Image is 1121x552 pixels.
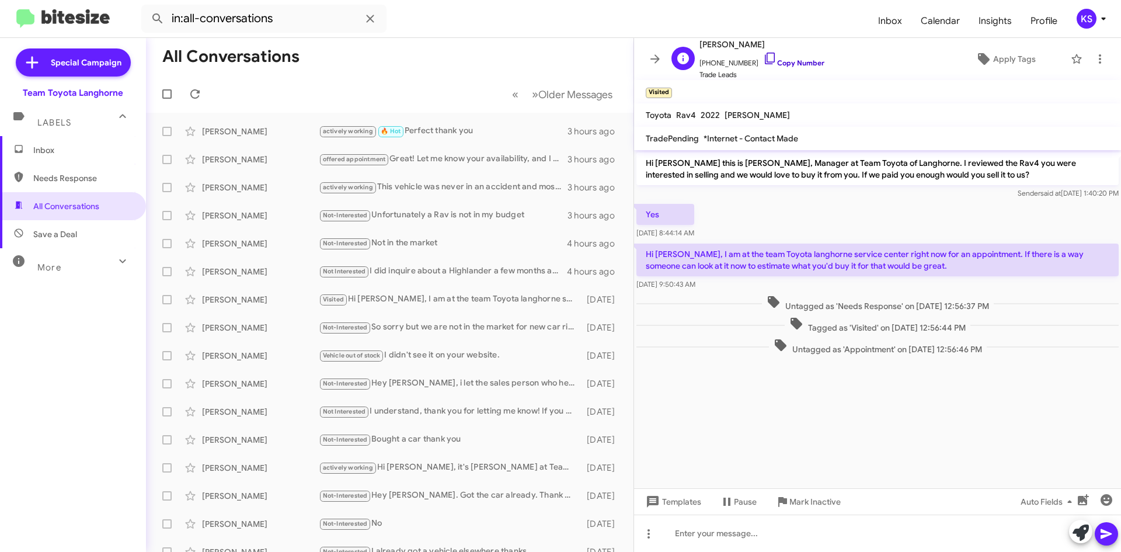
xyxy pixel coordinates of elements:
span: Not-Interested [323,436,368,443]
span: offered appointment [323,155,386,163]
div: Hey [PERSON_NAME]. Got the car already. Thank you though [319,489,581,502]
span: Sender [DATE] 1:40:20 PM [1018,189,1119,197]
span: Toyota [646,110,671,120]
span: said at [1040,189,1061,197]
div: [PERSON_NAME] [202,210,319,221]
div: [DATE] [581,378,624,390]
div: [PERSON_NAME] [202,154,319,165]
div: Perfect thank you [319,124,568,138]
div: [PERSON_NAME] [202,350,319,362]
a: Insights [969,4,1021,38]
nav: Page navigation example [506,82,619,106]
span: Untagged as 'Needs Response' on [DATE] 12:56:37 PM [762,295,994,312]
div: [PERSON_NAME] [202,238,319,249]
div: [PERSON_NAME] [202,490,319,502]
span: *Internet - Contact Made [704,133,798,144]
div: This vehicle was never in an accident and most likely was used as a Managers vehicle for a short ... [319,180,568,194]
button: Apply Tags [945,48,1065,70]
span: Needs Response [33,172,133,184]
div: [DATE] [581,490,624,502]
span: « [512,87,518,102]
small: Visited [646,88,672,98]
span: Tagged as 'Visited' on [DATE] 12:56:44 PM [785,317,970,334]
div: So sorry but we are not in the market for new car right now. Thank you [319,321,581,334]
span: Older Messages [538,88,612,101]
span: [PHONE_NUMBER] [699,51,824,69]
a: Copy Number [763,58,824,67]
div: 3 hours ago [568,182,624,193]
span: Labels [37,117,71,128]
button: Templates [634,491,711,512]
div: [PERSON_NAME] [202,182,319,193]
span: Not Interested [323,408,366,415]
span: Templates [643,491,701,512]
div: [DATE] [581,434,624,446]
div: Hi [PERSON_NAME], I am at the team Toyota langhorne service center right now for an appointment. ... [319,293,581,306]
span: Not-Interested [323,492,368,499]
p: Hi [PERSON_NAME], I am at the team Toyota langhorne service center right now for an appointment. ... [636,244,1119,276]
span: Not-Interested [323,380,368,387]
div: Hi [PERSON_NAME], it's [PERSON_NAME] at Team Toyota of [GEOGRAPHIC_DATA]. I can help you with you... [319,461,581,474]
button: Previous [505,82,525,106]
div: No [319,517,581,530]
div: Bought a car thank you [319,433,581,446]
div: I didn't see it on your website. [319,349,581,362]
input: Search [141,5,387,33]
span: [PERSON_NAME] [699,37,824,51]
div: [DATE] [581,406,624,418]
div: Not in the market [319,237,567,250]
div: [PERSON_NAME] [202,378,319,390]
a: Inbox [869,4,911,38]
a: Calendar [911,4,969,38]
button: Pause [711,491,766,512]
div: I did inquire about a Highlander a few months ago, but unfortunately the monthly payments were to... [319,265,567,278]
div: [DATE] [581,518,624,530]
span: All Conversations [33,200,99,212]
div: [DATE] [581,350,624,362]
span: Untagged as 'Appointment' on [DATE] 12:56:46 PM [769,338,987,355]
span: [DATE] 8:44:14 AM [636,228,694,237]
span: 🔥 Hot [381,127,401,135]
div: 3 hours ago [568,154,624,165]
span: actively working [323,183,373,191]
h1: All Conversations [162,47,300,66]
div: [DATE] [581,294,624,305]
span: [DATE] 9:50:43 AM [636,280,695,289]
button: Mark Inactive [766,491,850,512]
div: Unfortunately a Rav is not in my budget [319,209,568,222]
div: [PERSON_NAME] [202,462,319,474]
div: [PERSON_NAME] [202,518,319,530]
div: [PERSON_NAME] [202,406,319,418]
div: KS [1077,9,1096,29]
div: [DATE] [581,322,624,334]
button: Auto Fields [1011,491,1086,512]
span: Apply Tags [993,48,1036,70]
span: Not Interested [323,268,366,275]
p: Hi [PERSON_NAME] this is [PERSON_NAME], Manager at Team Toyota of Langhorne. I reviewed the Rav4 ... [636,152,1119,185]
span: Inbox [33,144,133,156]
div: 3 hours ago [568,126,624,137]
span: [PERSON_NAME] [725,110,790,120]
div: [PERSON_NAME] [202,434,319,446]
a: Special Campaign [16,48,131,77]
div: 4 hours ago [567,266,624,277]
div: Hey [PERSON_NAME], i let the sales person who helped me, [PERSON_NAME], know that i already purch... [319,377,581,390]
span: Auto Fields [1021,491,1077,512]
span: Mark Inactive [789,491,841,512]
div: [PERSON_NAME] [202,266,319,277]
div: Great! Let me know your availability, and I can help you set up a convenient appointment. Looking... [319,152,568,166]
div: [PERSON_NAME] [202,126,319,137]
div: I understand, thank you for letting me know! If you ever decide to explore your options in the fu... [319,405,581,418]
span: 2022 [701,110,720,120]
span: Vehicle out of stock [323,352,381,359]
div: Team Toyota Langhorne [23,87,123,99]
span: Not-Interested [323,239,368,247]
span: Pause [734,491,757,512]
div: 4 hours ago [567,238,624,249]
span: TradePending [646,133,699,144]
span: » [532,87,538,102]
a: Profile [1021,4,1067,38]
